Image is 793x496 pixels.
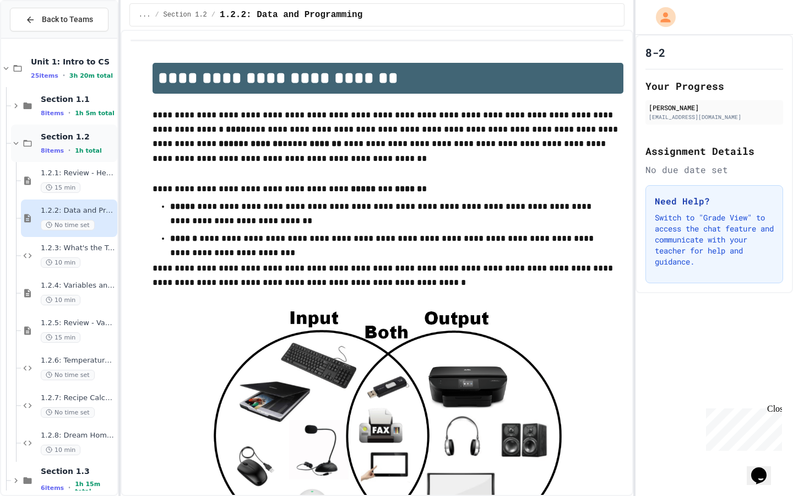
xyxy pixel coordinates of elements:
[211,10,215,19] span: /
[41,281,115,290] span: 1.2.4: Variables and Data Types
[10,8,108,31] button: Back to Teams
[41,407,95,418] span: No time set
[220,8,362,21] span: 1.2.2: Data and Programming
[75,147,102,154] span: 1h total
[41,370,95,380] span: No time set
[41,147,64,154] span: 8 items
[645,143,783,159] h2: Assignment Details
[41,431,115,440] span: 1.2.8: Dream Home ASCII Art
[41,319,115,328] span: 1.2.5: Review - Variables and Data Types
[164,10,207,19] span: Section 1.2
[139,10,151,19] span: ...
[42,14,93,25] span: Back to Teams
[41,94,115,104] span: Section 1.1
[41,169,115,178] span: 1.2.1: Review - Hello, World!
[4,4,76,70] div: Chat with us now!Close
[649,113,780,121] div: [EMAIL_ADDRESS][DOMAIN_NAME]
[645,163,783,176] div: No due date set
[68,146,70,155] span: •
[41,132,115,142] span: Section 1.2
[41,484,64,492] span: 6 items
[75,110,115,117] span: 1h 5m total
[702,404,782,451] iframe: chat widget
[41,466,115,476] span: Section 1.3
[41,182,80,193] span: 15 min
[644,4,678,30] div: My Account
[655,195,774,208] h3: Need Help?
[747,452,782,485] iframe: chat widget
[63,71,65,80] span: •
[31,57,115,67] span: Unit 1: Intro to CS
[655,212,774,267] p: Switch to "Grade View" to access the chat feature and communicate with your teacher for help and ...
[31,72,58,79] span: 25 items
[41,332,80,343] span: 15 min
[41,220,95,230] span: No time set
[649,103,780,112] div: [PERSON_NAME]
[68,483,70,492] span: •
[41,257,80,268] span: 10 min
[41,356,115,365] span: 1.2.6: Temperature Converter
[645,45,665,60] h1: 8-2
[41,295,80,305] span: 10 min
[69,72,113,79] span: 3h 20m total
[75,481,115,495] span: 1h 15m total
[41,206,115,215] span: 1.2.2: Data and Programming
[155,10,159,19] span: /
[645,78,783,94] h2: Your Progress
[41,110,64,117] span: 8 items
[41,393,115,403] span: 1.2.7: Recipe Calculator
[41,445,80,455] span: 10 min
[41,244,115,253] span: 1.2.3: What's the Type?
[68,109,70,117] span: •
